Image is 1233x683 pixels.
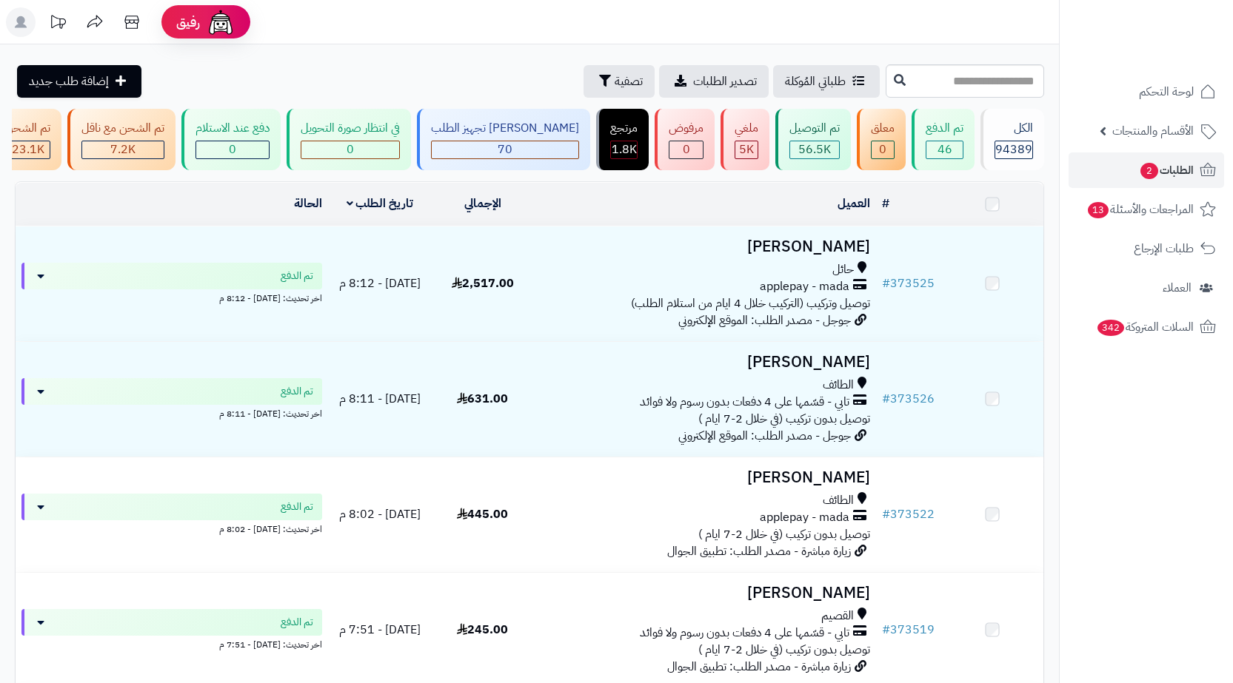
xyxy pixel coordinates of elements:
[631,295,870,312] span: توصيل وتركيب (التركيب خلال 4 ايام من استلام الطلب)
[1139,160,1194,181] span: الطلبات
[693,73,757,90] span: تصدير الطلبات
[347,141,354,158] span: 0
[281,615,313,630] span: تم الدفع
[823,377,854,394] span: الطائف
[938,141,952,158] span: 46
[669,141,703,158] div: 0
[882,621,935,639] a: #373519
[882,505,890,523] span: #
[785,73,846,90] span: طلباتي المُوكلة
[735,120,758,137] div: ملغي
[196,120,270,137] div: دفع عند الاستلام
[659,65,769,98] a: تصدير الطلبات
[498,141,512,158] span: 70
[882,275,935,292] a: #373525
[178,109,284,170] a: دفع عند الاستلام 0
[196,141,269,158] div: 0
[772,109,854,170] a: تم التوصيل 56.5K
[926,120,963,137] div: تم الدفع
[995,141,1032,158] span: 94389
[760,278,849,295] span: applepay - mada
[1097,320,1124,336] span: 342
[789,120,840,137] div: تم التوصيل
[683,141,690,158] span: 0
[871,120,895,137] div: معلق
[1112,121,1194,141] span: الأقسام والمنتجات
[21,289,322,305] div: اخر تحديث: [DATE] - 8:12 م
[452,275,514,292] span: 2,517.00
[832,261,854,278] span: حائل
[1086,199,1194,220] span: المراجعات والأسئلة
[229,141,236,158] span: 0
[652,109,718,170] a: مرفوض 0
[1069,309,1224,345] a: السلات المتروكة342
[667,542,851,560] span: زيارة مباشرة - مصدر الطلب: تطبيق الجوال
[882,390,890,408] span: #
[615,73,643,90] span: تصفية
[17,65,141,98] a: إضافة طلب جديد
[457,505,508,523] span: 445.00
[1069,74,1224,110] a: لوحة التحكم
[540,469,870,486] h3: [PERSON_NAME]
[347,195,414,212] a: تاريخ الطلب
[1139,81,1194,102] span: لوحة التحكم
[838,195,870,212] a: العميل
[1134,238,1194,259] span: طلبات الإرجاع
[540,238,870,255] h3: [PERSON_NAME]
[612,141,637,158] span: 1.8K
[610,120,638,137] div: مرتجع
[1069,192,1224,227] a: المراجعات والأسئلة13
[21,520,322,536] div: اخر تحديث: [DATE] - 8:02 م
[294,195,322,212] a: الحالة
[854,109,909,170] a: معلق 0
[882,390,935,408] a: #373526
[281,269,313,283] span: تم الدفع
[1140,163,1158,179] span: 2
[882,505,935,523] a: #373522
[339,621,421,639] span: [DATE] - 7:51 م
[926,141,963,158] div: 46
[879,141,886,158] span: 0
[882,275,890,292] span: #
[1069,152,1224,188] a: الطلبات2
[735,141,758,158] div: 4954
[872,141,894,158] div: 0
[64,109,178,170] a: تم الشحن مع ناقل 7.2K
[12,141,44,158] span: 23.1K
[5,120,50,137] div: تم الشحن
[39,7,76,41] a: تحديثات المنصة
[21,405,322,420] div: اخر تحديث: [DATE] - 8:11 م
[1163,277,1192,298] span: العملاء
[678,312,851,329] span: جوجل - مصدر الطلب: الموقع الإلكتروني
[790,141,839,158] div: 56470
[798,141,831,158] span: 56.5K
[29,73,109,90] span: إضافة طلب جديد
[464,195,501,212] a: الإجمالي
[82,141,164,158] div: 7223
[110,141,136,158] span: 7.2K
[339,390,421,408] span: [DATE] - 8:11 م
[431,120,579,137] div: [PERSON_NAME] تجهيز الطلب
[882,621,890,639] span: #
[593,109,652,170] a: مرتجع 1.8K
[457,390,508,408] span: 631.00
[773,65,880,98] a: طلباتي المُوكلة
[540,354,870,371] h3: [PERSON_NAME]
[339,505,421,523] span: [DATE] - 8:02 م
[432,141,578,158] div: 70
[21,636,322,651] div: اخر تحديث: [DATE] - 7:51 م
[718,109,772,170] a: ملغي 5K
[281,384,313,399] span: تم الدفع
[301,141,399,158] div: 0
[1069,231,1224,266] a: طلبات الإرجاع
[698,641,870,659] span: توصيل بدون تركيب (في خلال 2-7 ايام )
[584,65,655,98] button: تصفية
[995,120,1033,137] div: الكل
[6,141,50,158] div: 23107
[669,120,704,137] div: مرفوض
[760,509,849,526] span: applepay - mada
[678,427,851,445] span: جوجل - مصدر الطلب: الموقع الإلكتروني
[1069,270,1224,306] a: العملاء
[81,120,164,137] div: تم الشحن مع ناقل
[176,13,200,31] span: رفيق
